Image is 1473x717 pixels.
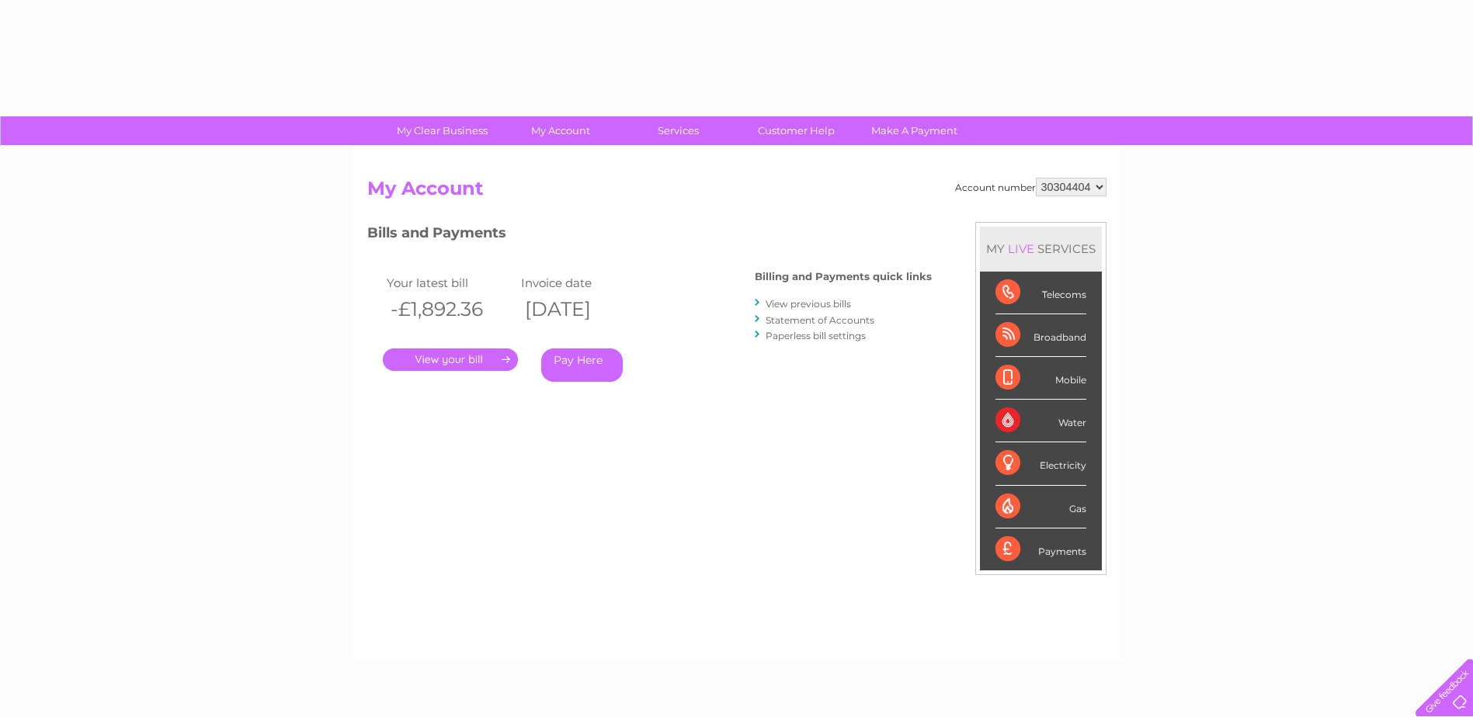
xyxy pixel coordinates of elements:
[383,293,518,325] th: -£1,892.36
[517,293,652,325] th: [DATE]
[995,272,1086,314] div: Telecoms
[383,272,518,293] td: Your latest bill
[517,272,652,293] td: Invoice date
[367,222,932,249] h3: Bills and Payments
[367,178,1106,207] h2: My Account
[995,400,1086,442] div: Water
[955,178,1106,196] div: Account number
[850,116,978,145] a: Make A Payment
[383,348,518,371] a: .
[766,314,874,326] a: Statement of Accounts
[980,227,1102,271] div: MY SERVICES
[378,116,506,145] a: My Clear Business
[496,116,624,145] a: My Account
[732,116,860,145] a: Customer Help
[766,298,851,310] a: View previous bills
[1005,241,1037,256] div: LIVE
[755,271,932,282] h4: Billing and Payments quick links
[995,314,1086,357] div: Broadband
[614,116,742,145] a: Services
[995,442,1086,485] div: Electricity
[541,348,623,382] a: Pay Here
[766,330,866,341] a: Paperless bill settings
[995,528,1086,570] div: Payments
[995,486,1086,528] div: Gas
[995,357,1086,400] div: Mobile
